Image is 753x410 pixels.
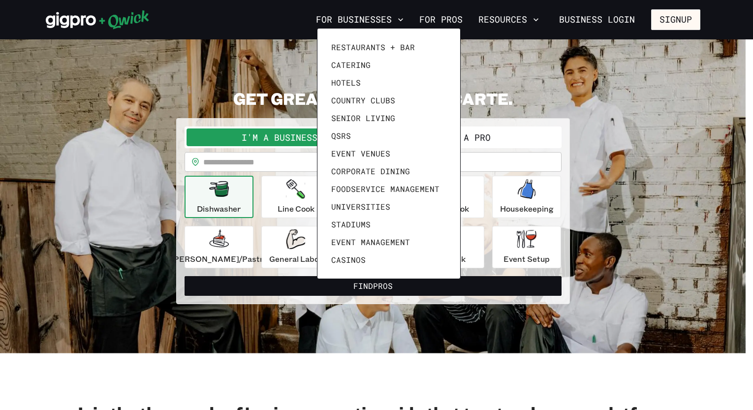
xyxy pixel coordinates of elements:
span: Restaurants + Bar [331,42,415,52]
span: Corporate Dining [331,166,410,176]
span: Country Clubs [331,95,395,105]
span: Event Venues [331,149,390,158]
span: Casinos [331,255,366,265]
span: Foodservice Management [331,184,439,194]
span: Stadiums [331,220,371,229]
span: QSRs [331,131,351,141]
span: Event Management [331,237,410,247]
span: Hotels [331,78,361,88]
span: Catering [331,60,371,70]
span: Senior Living [331,113,395,123]
span: Universities [331,202,390,212]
